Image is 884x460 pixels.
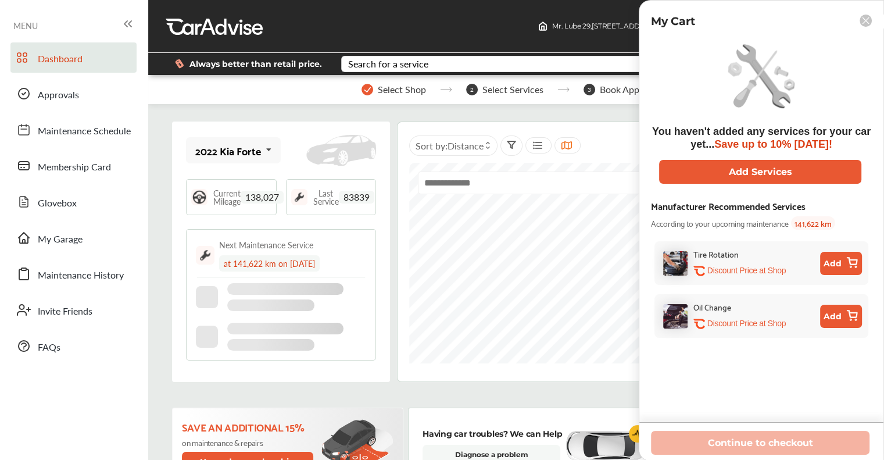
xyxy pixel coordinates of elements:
[191,189,207,205] img: steering_logo
[38,52,83,67] span: Dashboard
[663,251,688,276] img: tire-rotation-thumb.jpg
[189,60,322,68] span: Always better than retail price.
[38,196,77,211] span: Glovebox
[10,187,137,217] a: Glovebox
[306,135,376,166] img: placeholder_car.fcab19be.svg
[663,304,688,329] img: oil-change-thumb.jpg
[10,223,137,253] a: My Garage
[13,21,38,30] span: MENU
[38,124,131,139] span: Maintenance Schedule
[182,420,315,433] p: Save an additional 15%
[38,340,60,355] span: FAQs
[659,160,861,184] button: Add Services
[10,42,137,73] a: Dashboard
[362,84,373,95] img: stepper-checkmark.b5569197.svg
[482,84,543,95] span: Select Services
[466,84,478,95] span: 2
[448,139,484,152] span: Distance
[693,247,739,261] div: Tire Rotation
[600,84,677,95] span: Book Appointment
[820,252,862,275] button: Add
[552,22,777,30] span: Mr. Lube 29 , [STREET_ADDRESS] [GEOGRAPHIC_DATA] , ON L4X 1M3
[652,126,871,150] span: You haven't added any services for your car yet...
[10,331,137,361] a: FAQs
[423,427,562,440] p: Having car troubles? We can Help
[409,163,842,363] canvas: Map
[195,145,261,156] div: 2022 Kia Forte
[10,295,137,325] a: Invite Friends
[219,239,313,251] div: Next Maintenance Service
[10,115,137,145] a: Maintenance Schedule
[38,304,92,319] span: Invite Friends
[707,318,786,329] p: Discount Price at Shop
[196,277,366,278] img: border-line.da1032d4.svg
[213,189,241,205] span: Current Mileage
[10,151,137,181] a: Membership Card
[629,425,646,443] img: cardiogram-logo.18e20815.svg
[651,198,806,213] div: Manufacturer Recommended Services
[348,59,428,69] div: Search for a service
[38,160,111,175] span: Membership Card
[378,84,426,95] span: Select Shop
[10,259,137,289] a: Maintenance History
[440,87,452,92] img: stepper-arrow.e24c07c6.svg
[416,139,484,152] span: Sort by :
[219,255,320,272] div: at 141,622 km on [DATE]
[538,22,547,31] img: header-home-logo.8d720a4f.svg
[651,15,695,28] p: My Cart
[557,87,570,92] img: stepper-arrow.e24c07c6.svg
[38,268,124,283] span: Maintenance History
[175,59,184,69] img: dollor_label_vector.a70140d1.svg
[584,84,595,95] span: 3
[313,189,339,205] span: Last Service
[38,88,79,103] span: Approvals
[10,79,137,109] a: Approvals
[693,300,731,313] div: Oil Change
[196,246,214,265] img: maintenance_logo
[714,138,832,150] span: Save up to 10% [DATE]!
[339,191,374,204] span: 83839
[707,265,786,276] p: Discount Price at Shop
[38,232,83,247] span: My Garage
[241,191,284,204] span: 138,027
[791,216,835,230] span: 141,622 km
[182,438,315,447] p: on maintenance & repairs
[291,189,307,205] img: maintenance_logo
[820,305,862,328] button: Add
[651,216,789,230] span: According to your upcoming maintenance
